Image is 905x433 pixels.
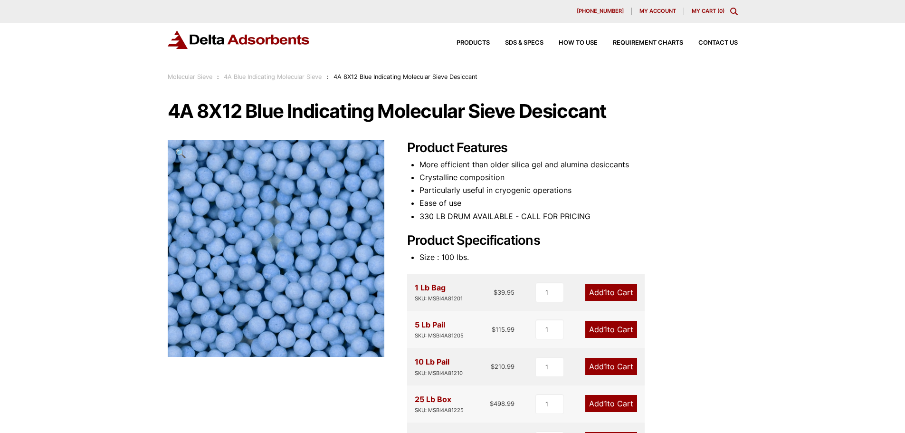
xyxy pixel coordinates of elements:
bdi: 498.99 [490,400,514,407]
h2: Product Features [407,140,738,156]
bdi: 115.99 [492,326,514,333]
span: My account [639,9,676,14]
li: Particularly useful in cryogenic operations [419,184,738,197]
div: 10 Lb Pail [415,356,463,377]
span: : [327,73,329,80]
span: $ [491,363,495,370]
span: [PHONE_NUMBER] [577,9,624,14]
div: Toggle Modal Content [730,8,738,15]
div: SKU: MSBI4A81210 [415,369,463,378]
a: How to Use [543,40,598,46]
a: SDS & SPECS [490,40,543,46]
li: Size : 100 lbs. [419,251,738,264]
bdi: 210.99 [491,363,514,370]
a: Add1to Cart [585,321,637,338]
div: 5 Lb Pail [415,318,464,340]
li: 330 LB DRUM AVAILABLE - CALL FOR PRICING [419,210,738,223]
a: Molecular Sieve [168,73,212,80]
div: SKU: MSBI4A81205 [415,331,464,340]
span: 🔍 [175,148,186,158]
bdi: 39.95 [494,289,514,296]
h2: Product Specifications [407,233,738,249]
span: 0 [719,8,723,14]
a: Products [441,40,490,46]
div: SKU: MSBI4A81201 [415,294,463,303]
img: Delta Adsorbents [168,30,310,49]
li: Crystalline composition [419,171,738,184]
span: 1 [604,288,607,297]
span: $ [490,400,494,407]
span: : [217,73,219,80]
a: Contact Us [683,40,738,46]
span: 1 [604,362,607,371]
div: SKU: MSBI4A81225 [415,406,464,415]
a: Add1to Cart [585,284,637,301]
span: How to Use [559,40,598,46]
span: $ [492,326,495,333]
h1: 4A 8X12 Blue Indicating Molecular Sieve Desiccant [168,101,738,121]
span: $ [494,289,497,296]
a: Requirement Charts [598,40,683,46]
a: View full-screen image gallery [168,140,194,166]
li: More efficient than older silica gel and alumina desiccants [419,158,738,171]
div: 25 Lb Box [415,393,464,415]
a: Add1to Cart [585,358,637,375]
span: 1 [604,325,607,334]
span: Contact Us [698,40,738,46]
span: Products [457,40,490,46]
span: 1 [604,399,607,408]
span: SDS & SPECS [505,40,543,46]
span: Requirement Charts [613,40,683,46]
a: My Cart (0) [692,8,724,14]
a: My account [632,8,684,15]
a: Add1to Cart [585,395,637,412]
a: 4A Blue Indicating Molecular Sieve [224,73,322,80]
a: [PHONE_NUMBER] [569,8,632,15]
span: 4A 8X12 Blue Indicating Molecular Sieve Desiccant [333,73,477,80]
div: 1 Lb Bag [415,281,463,303]
li: Ease of use [419,197,738,210]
